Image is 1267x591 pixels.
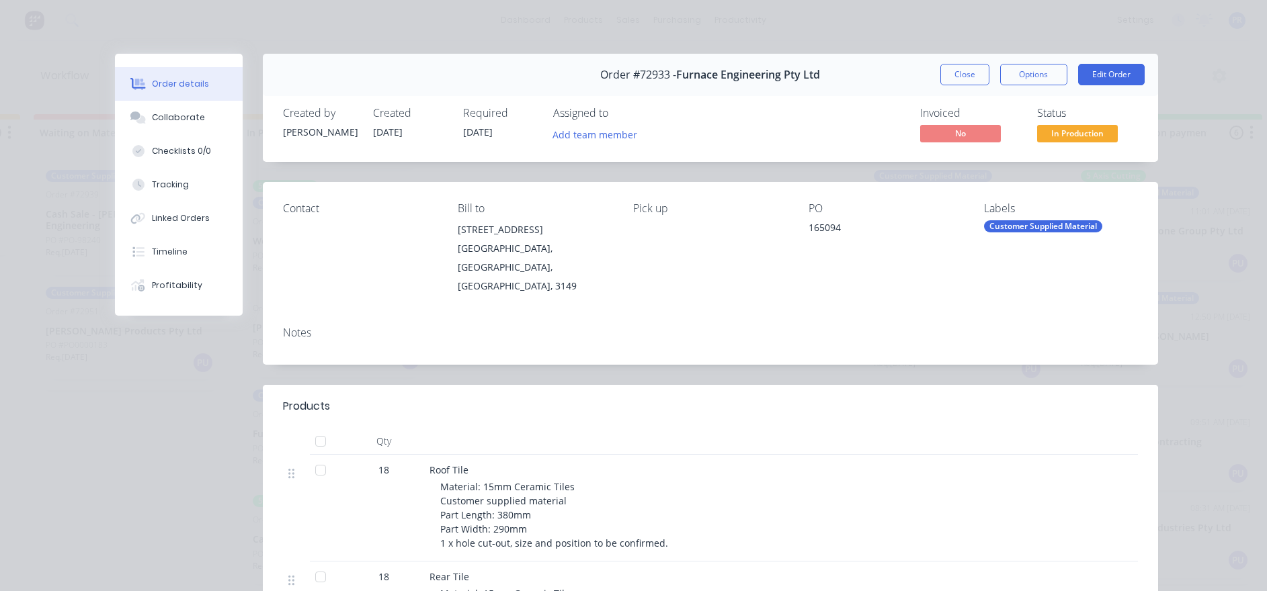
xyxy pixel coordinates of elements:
div: Collaborate [152,111,205,124]
button: Timeline [115,235,243,269]
div: Notes [283,326,1138,339]
div: Timeline [152,246,188,258]
div: Pick up [633,202,787,215]
span: Material: 15mm Ceramic Tiles Customer supplied material Part Length: 380mm Part Width: 290mm 1 x ... [440,480,668,549]
div: [STREET_ADDRESS] [458,220,612,239]
button: Options [1000,64,1067,85]
button: Edit Order [1078,64,1145,85]
span: 18 [378,463,389,477]
span: Roof Tile [430,463,468,476]
span: Rear Tile [430,570,469,583]
span: [DATE] [373,126,403,138]
button: Order details [115,67,243,101]
div: [PERSON_NAME] [283,125,357,139]
button: Profitability [115,269,243,302]
button: Tracking [115,168,243,201]
button: In Production [1037,125,1118,145]
div: Labels [984,202,1138,215]
div: Checklists 0/0 [152,145,211,157]
button: Collaborate [115,101,243,134]
div: Contact [283,202,437,215]
div: Created by [283,107,357,120]
button: Checklists 0/0 [115,134,243,168]
span: Furnace Engineering Pty Ltd [676,69,820,81]
div: Required [463,107,537,120]
span: 18 [378,570,389,584]
div: Status [1037,107,1138,120]
span: [DATE] [463,126,493,138]
div: PO [809,202,963,215]
span: No [920,125,1001,142]
div: [STREET_ADDRESS][GEOGRAPHIC_DATA], [GEOGRAPHIC_DATA], [GEOGRAPHIC_DATA], 3149 [458,220,612,295]
button: Close [940,64,989,85]
div: Order details [152,78,209,90]
div: Invoiced [920,107,1021,120]
span: Order #72933 - [600,69,676,81]
div: Customer Supplied Material [984,220,1102,232]
div: 165094 [809,220,963,239]
div: Linked Orders [152,212,210,224]
button: Add team member [545,125,644,143]
div: Profitability [152,279,202,291]
span: In Production [1037,125,1118,142]
div: Created [373,107,447,120]
div: Qty [343,428,424,455]
div: Products [283,398,330,414]
div: Bill to [458,202,612,215]
div: [GEOGRAPHIC_DATA], [GEOGRAPHIC_DATA], [GEOGRAPHIC_DATA], 3149 [458,239,612,295]
button: Linked Orders [115,201,243,235]
div: Assigned to [553,107,688,120]
div: Tracking [152,179,189,191]
button: Add team member [553,125,645,143]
